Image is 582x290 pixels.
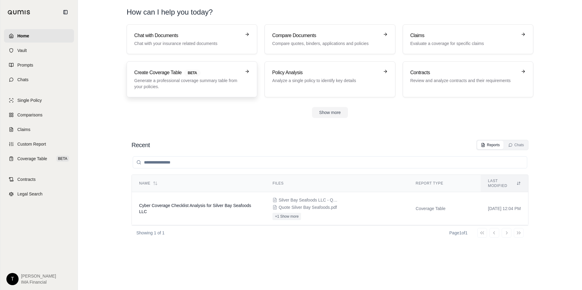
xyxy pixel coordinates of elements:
[127,61,257,97] a: Create Coverage TableBETAGenerate a professional coverage summary table from your policies.
[139,181,258,186] div: Name
[272,78,379,84] p: Analyze a single policy to identify key details
[4,73,74,86] a: Chats
[131,141,150,149] h2: Recent
[265,175,408,192] th: Files
[21,273,56,279] span: [PERSON_NAME]
[403,24,533,54] a: ClaimsEvaluate a coverage for specific claims
[17,141,46,147] span: Custom Report
[17,156,47,162] span: Coverage Table
[17,97,42,103] span: Single Policy
[17,126,30,133] span: Claims
[505,141,528,149] button: Chats
[61,7,70,17] button: Collapse sidebar
[134,78,241,90] p: Generate a professional coverage summary table from your policies.
[481,143,500,147] div: Reports
[6,273,19,285] div: T
[4,44,74,57] a: Vault
[17,112,42,118] span: Comparisons
[139,203,251,214] span: Cyber Coverage Checklist Analysis for Silver Bay Seafoods LLC
[4,94,74,107] a: Single Policy
[508,143,524,147] div: Chats
[272,213,301,220] button: +1 Show more
[312,107,348,118] button: Show more
[17,47,27,54] span: Vault
[410,69,517,76] h3: Contracts
[127,24,257,54] a: Chat with DocumentsChat with your insurance related documents
[488,178,521,188] div: Last modified
[410,78,517,84] p: Review and analyze contracts and their requirements
[408,175,481,192] th: Report Type
[477,141,503,149] button: Reports
[410,40,517,47] p: Evaluate a coverage for specific claims
[481,192,528,225] td: [DATE] 12:04 PM
[408,192,481,225] td: Coverage Table
[17,176,36,182] span: Contracts
[272,40,379,47] p: Compare quotes, binders, applications and policies
[272,69,379,76] h3: Policy Analysis
[449,230,468,236] div: Page 1 of 1
[8,10,30,15] img: Qumis Logo
[403,61,533,97] a: ContractsReview and analyze contracts and their requirements
[410,32,517,39] h3: Claims
[17,77,29,83] span: Chats
[4,152,74,165] a: Coverage TableBETA
[272,32,379,39] h3: Compare Documents
[4,108,74,122] a: Comparisons
[4,173,74,186] a: Contracts
[4,58,74,72] a: Prompts
[265,24,395,54] a: Compare DocumentsCompare quotes, binders, applications and policies
[184,70,201,76] span: BETA
[4,29,74,43] a: Home
[17,62,33,68] span: Prompts
[4,187,74,201] a: Legal Search
[134,69,241,76] h3: Create Coverage Table
[134,32,241,39] h3: Chat with Documents
[127,7,533,17] h1: How can I help you today?
[4,123,74,136] a: Claims
[4,137,74,151] a: Custom Report
[134,40,241,47] p: Chat with your insurance related documents
[21,279,56,285] span: IMA Financial
[279,197,339,203] span: Silver Bay Seafoods LLC - Quote.pdf
[136,230,165,236] p: Showing 1 of 1
[17,33,29,39] span: Home
[279,204,337,210] span: Quote Silver Bay Seafoods.pdf
[265,61,395,97] a: Policy AnalysisAnalyze a single policy to identify key details
[17,191,43,197] span: Legal Search
[56,156,69,162] span: BETA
